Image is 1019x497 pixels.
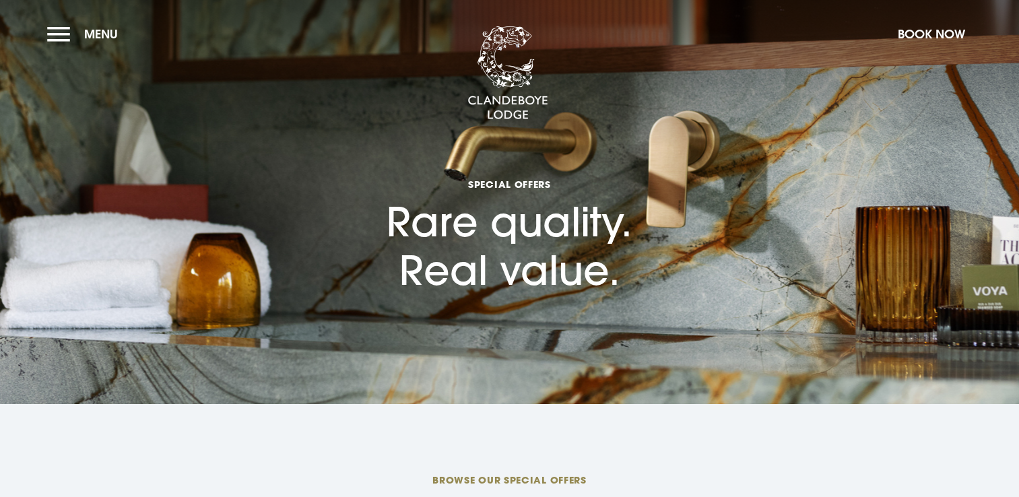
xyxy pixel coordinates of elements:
span: Menu [84,26,118,42]
button: Book Now [891,20,972,48]
span: BROWSE OUR SPECIAL OFFERS [189,473,830,486]
img: Clandeboye Lodge [467,26,548,121]
h1: Rare quality. Real value. [387,117,632,295]
button: Menu [47,20,125,48]
span: Special Offers [387,178,632,191]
